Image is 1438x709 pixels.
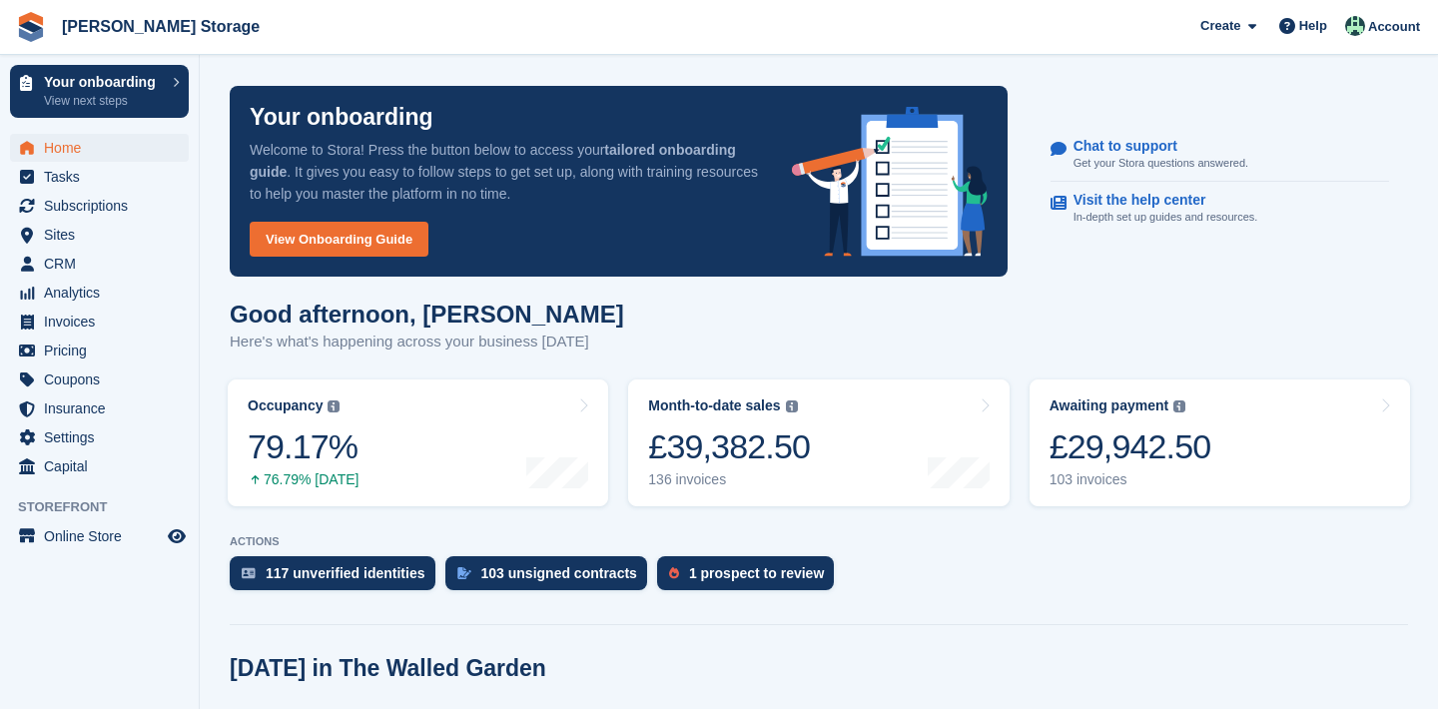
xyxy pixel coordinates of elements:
[250,222,428,257] a: View Onboarding Guide
[628,379,1009,506] a: Month-to-date sales £39,382.50 136 invoices
[242,567,256,579] img: verify_identity-adf6edd0f0f0b5bbfe63781bf79b02c33cf7c696d77639b501bdc392416b5a36.svg
[230,535,1408,548] p: ACTIONS
[648,426,810,467] div: £39,382.50
[54,10,268,43] a: [PERSON_NAME] Storage
[10,221,189,249] a: menu
[10,279,189,307] a: menu
[44,394,164,422] span: Insurance
[481,565,637,581] div: 103 unsigned contracts
[689,565,824,581] div: 1 prospect to review
[44,423,164,451] span: Settings
[10,134,189,162] a: menu
[248,426,359,467] div: 79.17%
[786,400,798,412] img: icon-info-grey-7440780725fd019a000dd9b08b2336e03edf1995a4989e88bcd33f0948082b44.svg
[657,556,844,600] a: 1 prospect to review
[445,556,657,600] a: 103 unsigned contracts
[44,337,164,364] span: Pricing
[44,192,164,220] span: Subscriptions
[792,107,988,257] img: onboarding-info-6c161a55d2c0e0a8cae90662b2fe09162a5109e8cc188191df67fb4f79e88e88.svg
[44,92,163,110] p: View next steps
[648,397,780,414] div: Month-to-date sales
[228,379,608,506] a: Occupancy 79.17% 76.79% [DATE]
[10,163,189,191] a: menu
[44,134,164,162] span: Home
[250,106,433,129] p: Your onboarding
[1368,17,1420,37] span: Account
[10,250,189,278] a: menu
[1345,16,1365,36] img: Nicholas Pain
[10,394,189,422] a: menu
[648,471,810,488] div: 136 invoices
[10,522,189,550] a: menu
[230,556,445,600] a: 117 unverified identities
[1051,182,1389,236] a: Visit the help center In-depth set up guides and resources.
[230,655,546,682] h2: [DATE] in The Walled Garden
[1200,16,1240,36] span: Create
[44,221,164,249] span: Sites
[44,163,164,191] span: Tasks
[44,452,164,480] span: Capital
[1050,471,1211,488] div: 103 invoices
[250,139,760,205] p: Welcome to Stora! Press the button below to access your . It gives you easy to follow steps to ge...
[230,301,624,328] h1: Good afternoon, [PERSON_NAME]
[10,65,189,118] a: Your onboarding View next steps
[248,471,359,488] div: 76.79% [DATE]
[10,192,189,220] a: menu
[1074,155,1248,172] p: Get your Stora questions answered.
[1074,138,1232,155] p: Chat to support
[457,567,471,579] img: contract_signature_icon-13c848040528278c33f63329250d36e43548de30e8caae1d1a13099fd9432cc5.svg
[266,565,425,581] div: 117 unverified identities
[10,308,189,336] a: menu
[1051,128,1389,183] a: Chat to support Get your Stora questions answered.
[1299,16,1327,36] span: Help
[1050,426,1211,467] div: £29,942.50
[44,522,164,550] span: Online Store
[1030,379,1410,506] a: Awaiting payment £29,942.50 103 invoices
[1173,400,1185,412] img: icon-info-grey-7440780725fd019a000dd9b08b2336e03edf1995a4989e88bcd33f0948082b44.svg
[1074,192,1242,209] p: Visit the help center
[18,497,199,517] span: Storefront
[328,400,340,412] img: icon-info-grey-7440780725fd019a000dd9b08b2336e03edf1995a4989e88bcd33f0948082b44.svg
[10,452,189,480] a: menu
[16,12,46,42] img: stora-icon-8386f47178a22dfd0bd8f6a31ec36ba5ce8667c1dd55bd0f319d3a0aa187defe.svg
[10,337,189,364] a: menu
[10,423,189,451] a: menu
[44,250,164,278] span: CRM
[44,365,164,393] span: Coupons
[1050,397,1169,414] div: Awaiting payment
[44,75,163,89] p: Your onboarding
[165,524,189,548] a: Preview store
[248,397,323,414] div: Occupancy
[10,365,189,393] a: menu
[230,331,624,354] p: Here's what's happening across your business [DATE]
[669,567,679,579] img: prospect-51fa495bee0391a8d652442698ab0144808aea92771e9ea1ae160a38d050c398.svg
[44,308,164,336] span: Invoices
[44,279,164,307] span: Analytics
[1074,209,1258,226] p: In-depth set up guides and resources.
